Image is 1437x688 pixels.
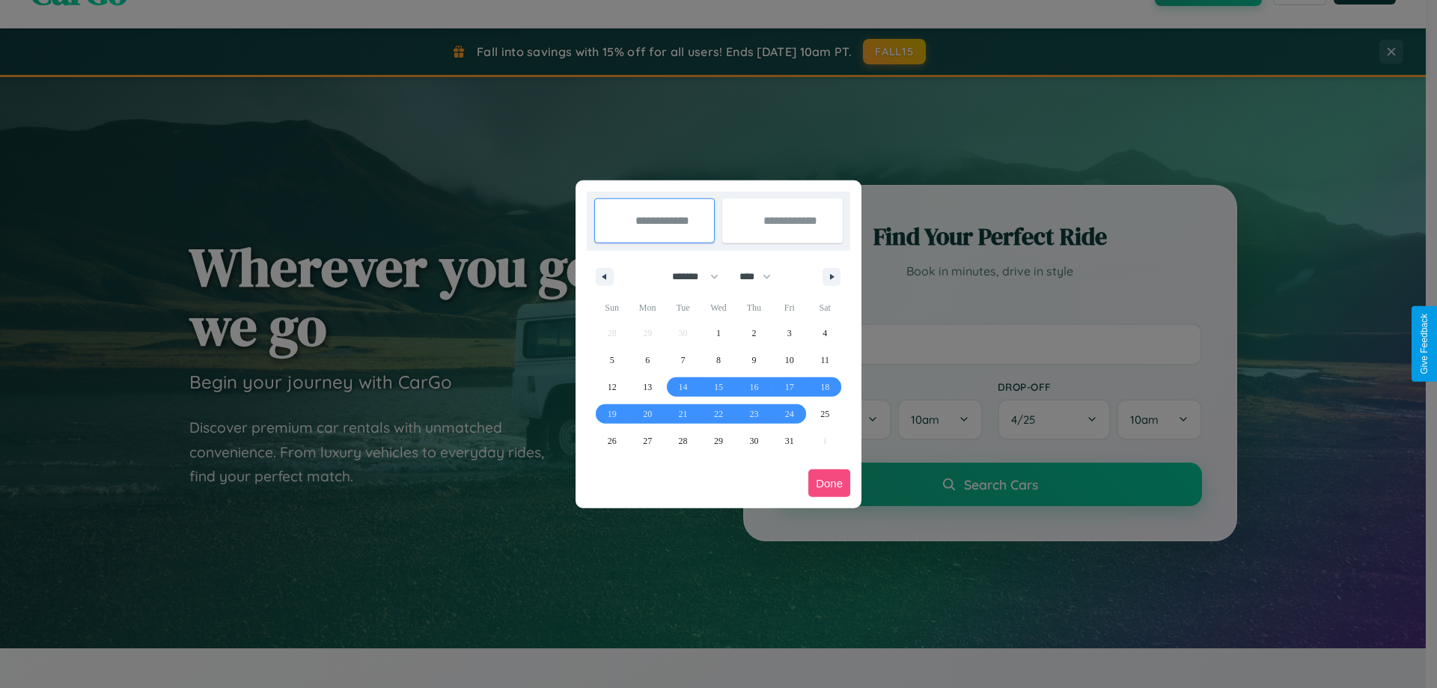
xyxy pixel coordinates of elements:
button: 25 [808,401,843,427]
span: 7 [681,347,686,374]
button: 16 [736,374,772,401]
span: 24 [785,401,794,427]
div: Give Feedback [1419,314,1430,374]
span: 12 [608,374,617,401]
button: 20 [629,401,665,427]
button: 11 [808,347,843,374]
span: Sun [594,296,629,320]
button: 24 [772,401,807,427]
span: 19 [608,401,617,427]
span: 27 [643,427,652,454]
span: 20 [643,401,652,427]
span: 26 [608,427,617,454]
span: 4 [823,320,827,347]
button: 22 [701,401,736,427]
span: 2 [751,320,756,347]
span: 13 [643,374,652,401]
span: 30 [749,427,758,454]
span: 9 [751,347,756,374]
button: 21 [665,401,701,427]
button: 26 [594,427,629,454]
button: 7 [665,347,701,374]
button: 9 [736,347,772,374]
span: Mon [629,296,665,320]
span: 28 [679,427,688,454]
span: 29 [714,427,723,454]
button: Done [808,469,850,497]
button: 2 [736,320,772,347]
span: 14 [679,374,688,401]
button: 5 [594,347,629,374]
button: 31 [772,427,807,454]
span: Thu [736,296,772,320]
button: 3 [772,320,807,347]
button: 4 [808,320,843,347]
span: 3 [787,320,792,347]
span: 22 [714,401,723,427]
button: 14 [665,374,701,401]
span: Wed [701,296,736,320]
span: 8 [716,347,721,374]
span: Tue [665,296,701,320]
button: 29 [701,427,736,454]
span: 11 [820,347,829,374]
button: 28 [665,427,701,454]
span: 16 [749,374,758,401]
span: Fri [772,296,807,320]
button: 8 [701,347,736,374]
button: 15 [701,374,736,401]
span: 1 [716,320,721,347]
button: 30 [736,427,772,454]
span: 23 [749,401,758,427]
span: 18 [820,374,829,401]
span: 21 [679,401,688,427]
button: 6 [629,347,665,374]
span: 5 [610,347,614,374]
button: 1 [701,320,736,347]
span: 10 [785,347,794,374]
span: Sat [808,296,843,320]
span: 31 [785,427,794,454]
button: 18 [808,374,843,401]
button: 13 [629,374,665,401]
button: 27 [629,427,665,454]
button: 19 [594,401,629,427]
span: 17 [785,374,794,401]
span: 6 [645,347,650,374]
span: 25 [820,401,829,427]
span: 15 [714,374,723,401]
button: 10 [772,347,807,374]
button: 17 [772,374,807,401]
button: 12 [594,374,629,401]
button: 23 [736,401,772,427]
